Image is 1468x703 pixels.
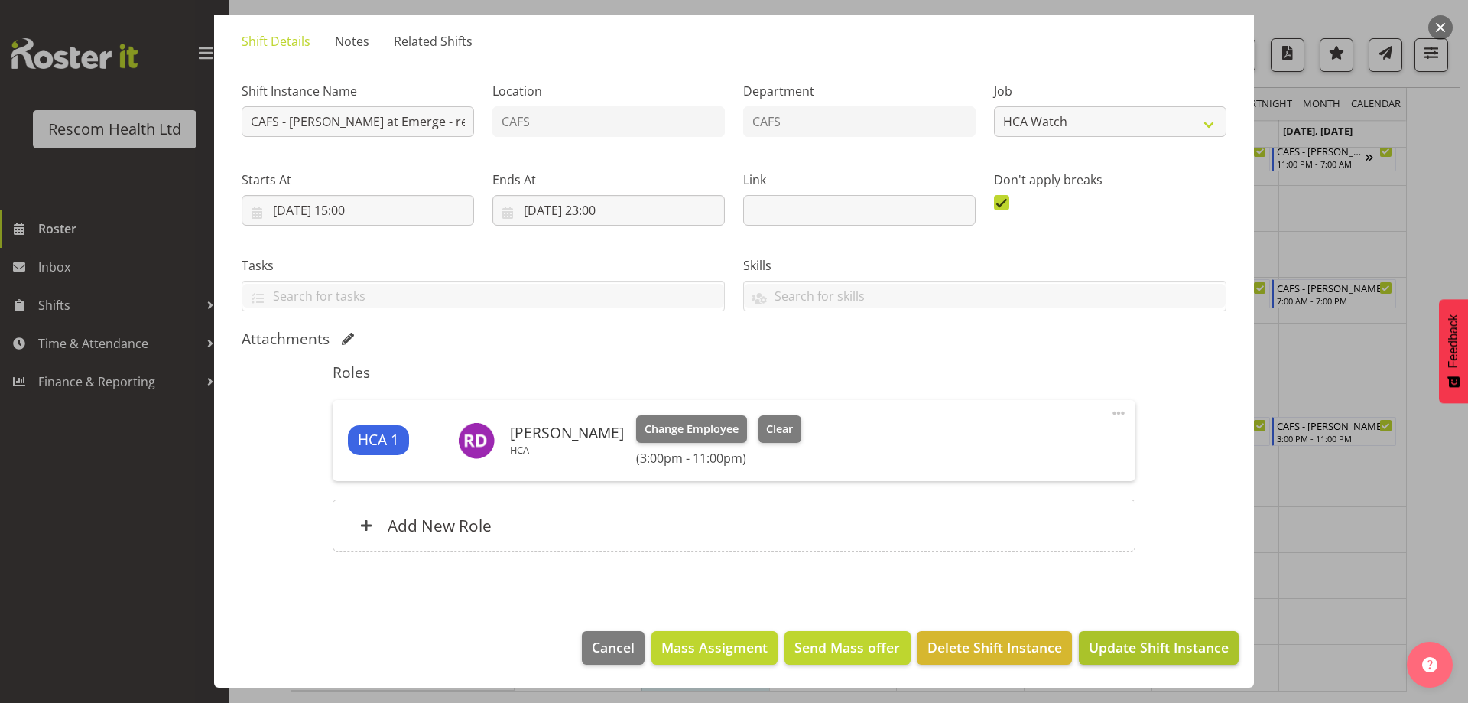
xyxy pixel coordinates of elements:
[492,82,725,100] label: Location
[744,284,1226,308] input: Search for skills
[333,363,1135,382] h5: Roles
[242,171,474,189] label: Starts At
[242,106,474,137] input: Shift Instance Name
[645,421,739,438] span: Change Employee
[1447,314,1460,368] span: Feedback
[758,415,802,443] button: Clear
[743,256,1226,275] label: Skills
[242,82,474,100] label: Shift Instance Name
[242,32,310,50] span: Shift Details
[335,32,369,50] span: Notes
[1089,637,1229,657] span: Update Shift Instance
[510,425,624,441] h6: [PERSON_NAME]
[394,32,473,50] span: Related Shifts
[592,637,635,657] span: Cancel
[492,195,725,226] input: Click to select...
[927,637,1062,657] span: Delete Shift Instance
[242,256,725,275] label: Tasks
[242,330,330,348] h5: Attachments
[994,82,1226,100] label: Job
[1079,631,1239,665] button: Update Shift Instance
[1422,657,1437,672] img: help-xxl-2.png
[651,631,778,665] button: Mass Assigment
[242,195,474,226] input: Click to select...
[743,82,976,100] label: Department
[766,421,793,438] span: Clear
[636,451,801,466] h6: (3:00pm - 11:00pm)
[1439,299,1468,403] button: Feedback - Show survey
[492,171,725,189] label: Ends At
[242,284,724,308] input: Search for tasks
[510,444,624,456] p: HCA
[994,171,1226,189] label: Don't apply breaks
[582,631,645,665] button: Cancel
[743,171,976,189] label: Link
[917,631,1071,665] button: Delete Shift Instance
[794,637,900,657] span: Send Mass offer
[358,429,399,451] span: HCA 1
[784,631,910,665] button: Send Mass offer
[636,415,747,443] button: Change Employee
[458,422,495,459] img: raewyn-dunn6906.jpg
[661,637,768,657] span: Mass Assigment
[388,516,492,535] h6: Add New Role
